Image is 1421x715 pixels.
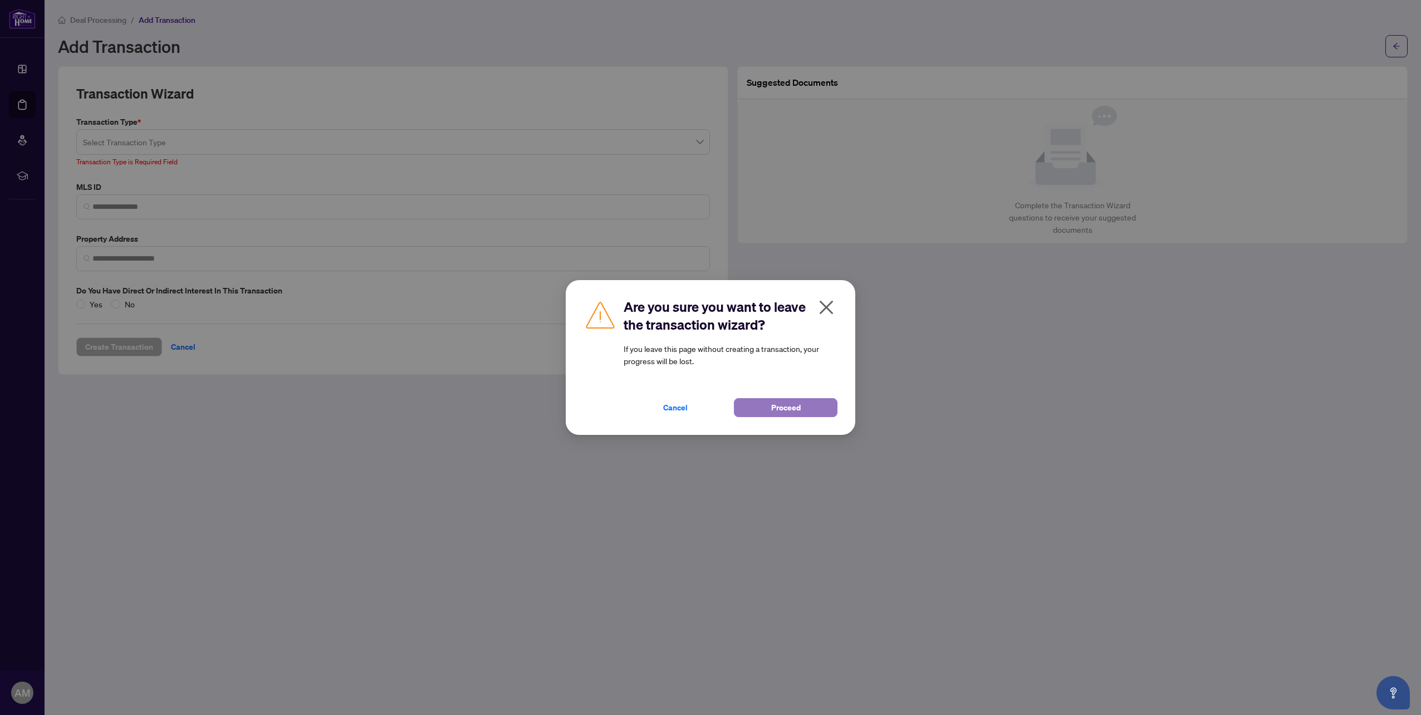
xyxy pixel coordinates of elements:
[771,399,801,417] span: Proceed
[663,399,688,417] span: Cancel
[817,298,835,316] span: close
[1376,676,1410,709] button: Open asap
[734,398,837,417] button: Proceed
[624,398,727,417] button: Cancel
[624,342,837,367] article: If you leave this page without creating a transaction, your progress will be lost.
[624,298,837,334] h2: Are you sure you want to leave the transaction wizard?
